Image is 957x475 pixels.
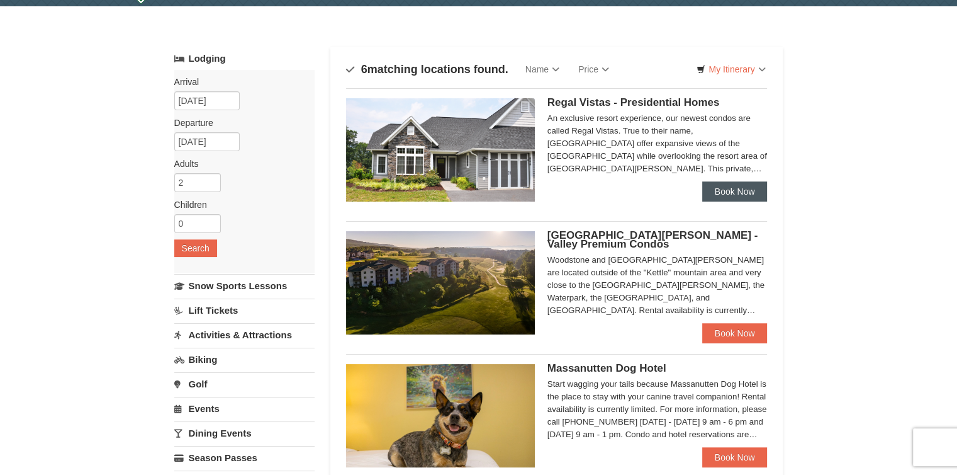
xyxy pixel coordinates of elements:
div: Woodstone and [GEOGRAPHIC_DATA][PERSON_NAME] are located outside of the "Kettle" mountain area an... [547,254,768,317]
a: My Itinerary [688,60,773,79]
img: 27428181-5-81c892a3.jpg [346,364,535,467]
img: 19218991-1-902409a9.jpg [346,98,535,202]
a: Season Passes [174,446,315,469]
button: Search [174,239,217,257]
a: Biking [174,348,315,371]
a: Activities & Attractions [174,323,315,346]
a: Events [174,397,315,420]
a: Lift Tickets [174,299,315,322]
a: Price [569,57,618,82]
span: 6 [361,63,367,76]
a: Book Now [702,447,768,467]
div: Start wagging your tails because Massanutten Dog Hotel is the place to stay with your canine trav... [547,378,768,441]
span: [GEOGRAPHIC_DATA][PERSON_NAME] - Valley Premium Condos [547,229,758,250]
img: 19219041-4-ec11c166.jpg [346,231,535,335]
span: Regal Vistas - Presidential Homes [547,96,720,108]
span: Massanutten Dog Hotel [547,362,666,374]
label: Children [174,198,305,211]
a: Golf [174,372,315,396]
a: Name [516,57,569,82]
label: Departure [174,117,305,129]
a: Book Now [702,323,768,343]
a: Snow Sports Lessons [174,274,315,297]
label: Arrival [174,76,305,88]
h4: matching locations found. [346,63,508,76]
a: Lodging [174,47,315,70]
a: Dining Events [174,421,315,445]
label: Adults [174,157,305,170]
div: An exclusive resort experience, our newest condos are called Regal Vistas. True to their name, [G... [547,112,768,175]
a: Book Now [702,181,768,202]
